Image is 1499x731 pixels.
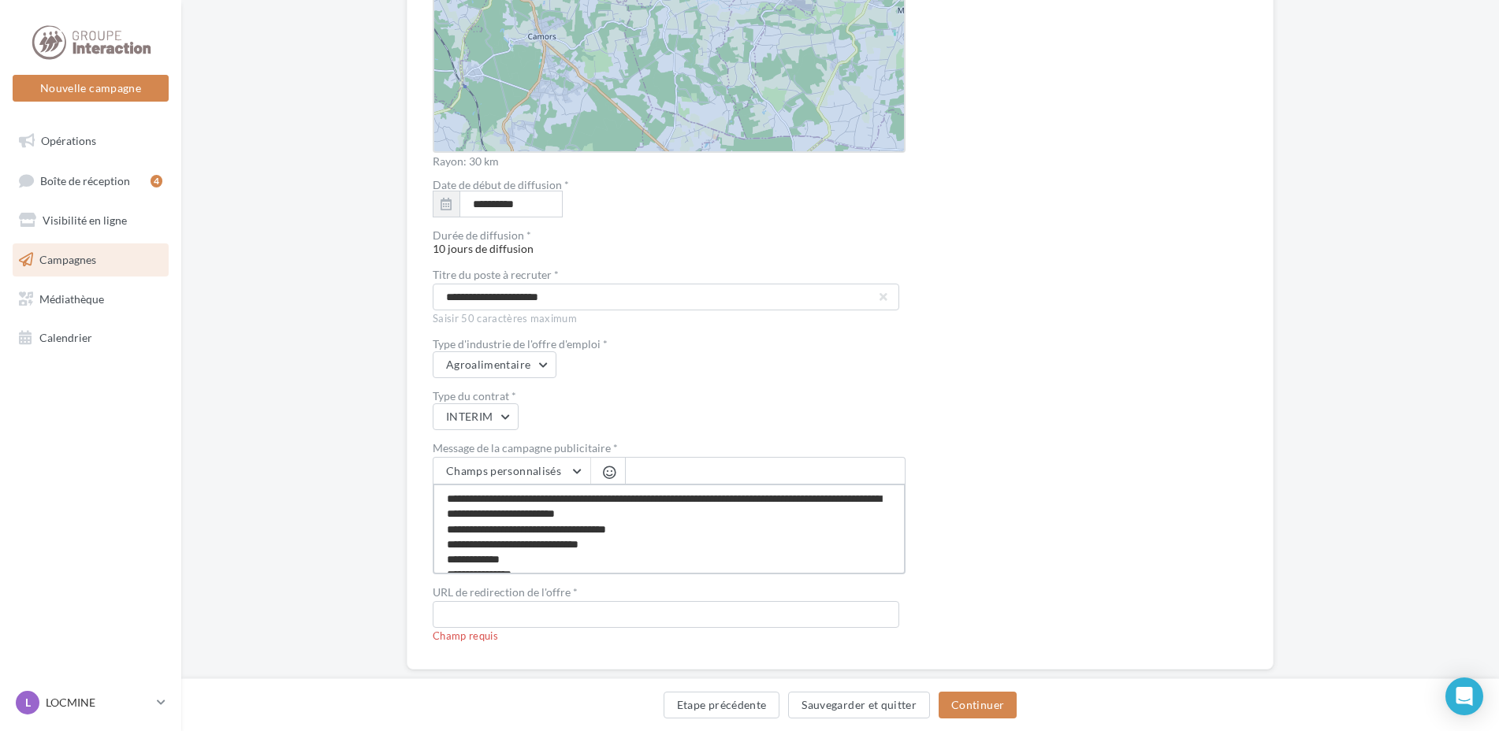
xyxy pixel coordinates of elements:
[433,269,893,280] label: Titre du poste à recruter *
[9,321,172,354] a: Calendrier
[433,629,906,644] div: Champ requis
[788,692,930,718] button: Sauvegarder et quitter
[433,391,906,402] div: Type du contrat *
[43,213,127,227] span: Visibilité en ligne
[433,312,906,326] div: Saisir 50 caractères maximum
[46,695,151,711] p: LOCMINE
[9,124,172,158] a: Opérations
[9,164,172,198] a: Boîte de réception4
[446,464,561,477] span: Champs personnalisés
[433,339,906,350] div: Type d'industrie de l'offre d'emploi *
[13,75,169,102] button: Nouvelle campagne
[9,243,172,276] a: Campagnes
[433,458,590,484] button: Champs personnalisés
[939,692,1017,718] button: Continuer
[433,180,569,191] label: Date de début de diffusion *
[13,688,169,718] a: L LOCMINE
[433,443,906,454] label: Message de la campagne publicitaire *
[433,403,519,430] button: INTERIM
[433,230,906,241] div: Durée de diffusion *
[433,351,556,378] button: Agroalimentaire
[151,175,162,187] div: 4
[40,173,130,187] span: Boîte de réception
[664,692,780,718] button: Etape précédente
[39,253,96,266] span: Campagnes
[25,695,31,711] span: L
[433,587,893,598] label: URL de redirection de l'offre *
[433,230,906,255] span: 10 jours de diffusion
[433,156,906,167] div: Rayon: 30 km
[41,134,96,147] span: Opérations
[39,291,104,305] span: Médiathèque
[9,283,172,316] a: Médiathèque
[39,331,92,344] span: Calendrier
[9,204,172,237] a: Visibilité en ligne
[1445,677,1483,715] div: Open Intercom Messenger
